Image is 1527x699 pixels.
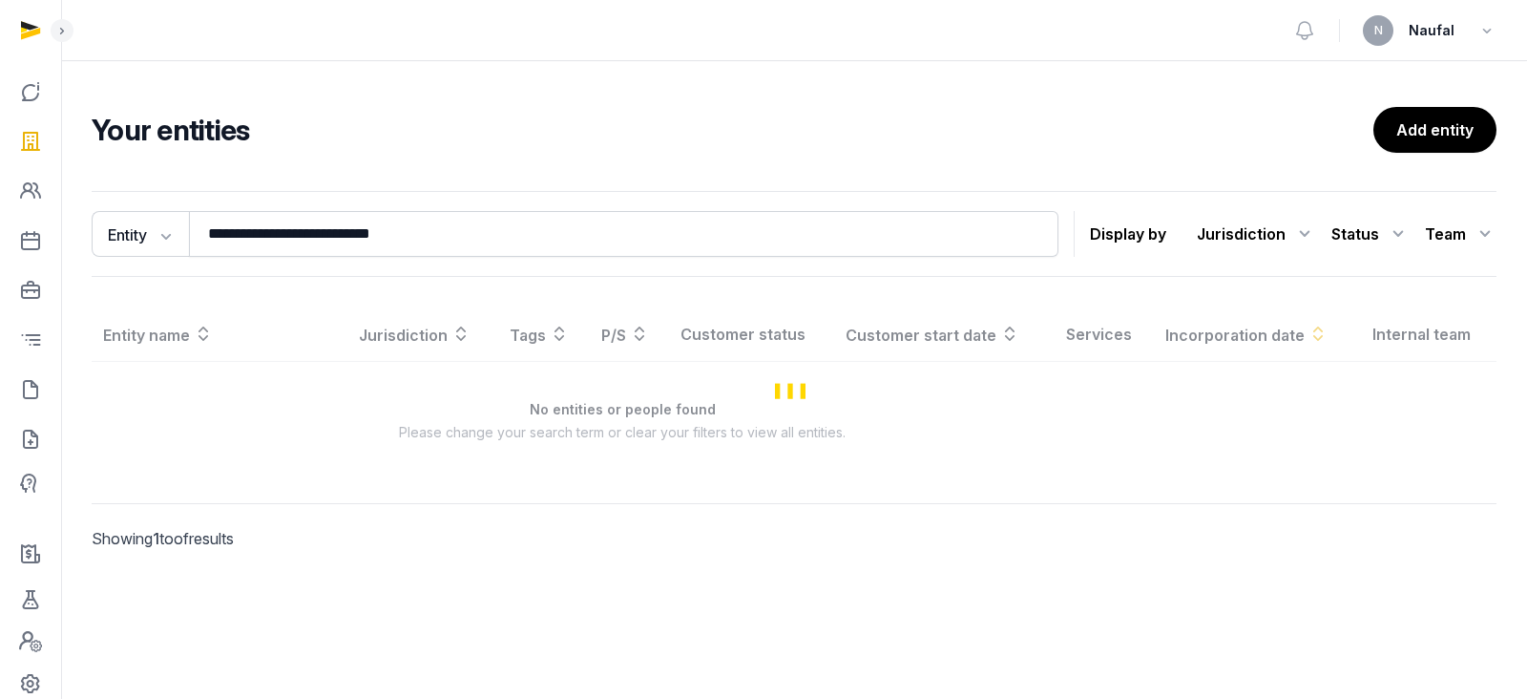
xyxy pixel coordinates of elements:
[1331,219,1410,249] div: Status
[1090,219,1166,249] p: Display by
[92,211,189,257] button: Entity
[153,529,159,548] span: 1
[92,113,1373,147] h2: Your entities
[92,504,420,573] p: Showing to of results
[1363,15,1393,46] button: N
[92,307,1496,473] div: Loading
[1373,107,1496,153] a: Add entity
[1374,25,1383,36] span: N
[1425,219,1496,249] div: Team
[1409,19,1454,42] span: Naufal
[1197,219,1316,249] div: Jurisdiction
